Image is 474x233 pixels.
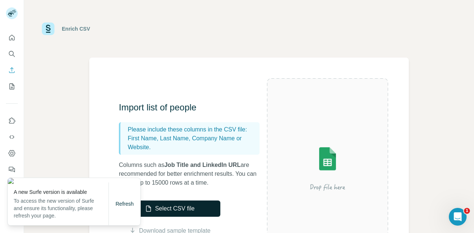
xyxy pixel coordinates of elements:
button: My lists [6,80,18,93]
button: Refresh [110,197,139,210]
iframe: Intercom live chat [449,208,467,226]
button: Select CSV file [119,201,220,217]
button: Use Surfe on LinkedIn [6,114,18,127]
button: Use Surfe API [6,130,18,144]
p: Columns such as are recommended for better enrichment results. You can import up to 15000 rows at... [119,161,267,187]
button: Search [6,47,18,61]
button: Feedback [6,163,18,176]
p: First Name, Last Name, Company Name or Website. [128,134,257,152]
span: 1 [464,208,470,214]
p: To access the new version of Surfe and ensure its functionality, please refresh your page. [14,197,109,219]
span: Job Title and LinkedIn URL [164,162,241,168]
img: Surfe Illustration - Drop file here or select below [267,128,388,209]
div: Enrich CSV [62,25,90,32]
img: 20b534fe-e695-4d7d-9ac9-0c35aa5dabb1 [8,178,140,184]
img: Surfe Logo [42,23,54,35]
p: Please include these columns in the CSV file: [128,125,257,134]
h3: Import list of people [119,102,267,113]
span: Refresh [116,201,134,207]
button: Enrich CSV [6,64,18,77]
button: Quick start [6,31,18,44]
p: A new Surfe version is available [14,188,109,196]
button: Dashboard [6,147,18,160]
